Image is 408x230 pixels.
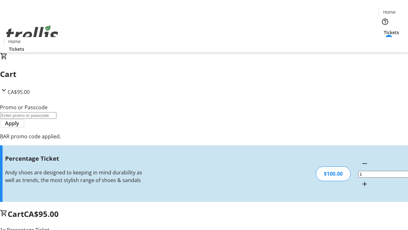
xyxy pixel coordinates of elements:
div: Andy shoes are designed to keeping in mind durability as well as trends, the most stylish range o... [5,169,144,184]
button: Cart [379,36,391,49]
span: Home [8,38,21,45]
button: Help [379,15,391,28]
span: Home [383,9,396,15]
a: Home [379,9,399,15]
h3: Percentage Ticket [5,154,144,163]
span: CA$95.00 [8,88,30,96]
span: Tickets [384,29,399,36]
a: Tickets [379,29,404,36]
span: CA$95.00 [24,209,59,219]
a: Home [4,38,25,45]
span: Apply [5,119,19,127]
button: Increment by one [358,178,371,190]
div: $100.00 [316,166,351,181]
a: Tickets [4,46,29,52]
img: Orient E2E Organization xAzyWartfJ's Logo [4,18,61,50]
span: Tickets [9,46,24,52]
button: Decrement by one [358,157,371,170]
